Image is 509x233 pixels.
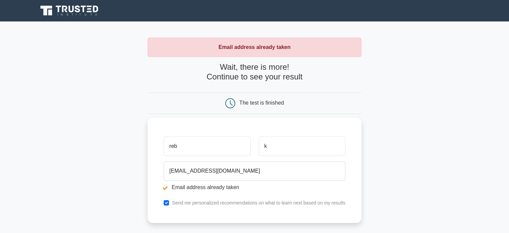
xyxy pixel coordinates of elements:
[219,44,290,50] strong: Email address already taken
[148,62,361,82] h4: Wait, there is more! Continue to see your result
[239,100,284,106] div: The test is finished
[259,136,345,156] input: Last name
[164,183,345,191] li: Email address already taken
[164,161,345,181] input: Email
[172,200,345,206] label: Send me personalized recommendations on what to learn next based on my results
[164,136,250,156] input: First name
